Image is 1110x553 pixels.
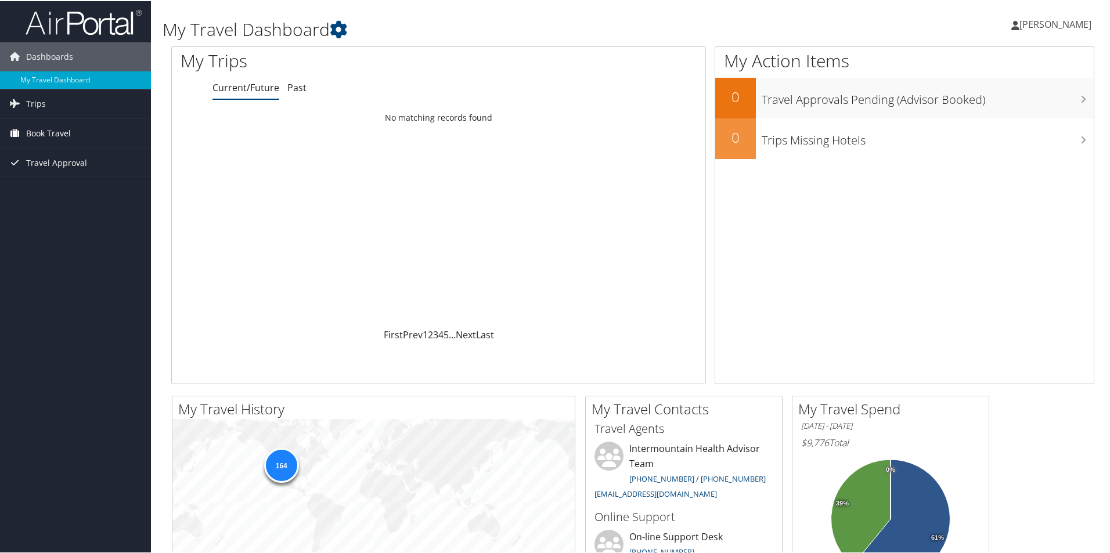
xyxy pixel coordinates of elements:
a: 2 [428,327,433,340]
h3: Trips Missing Hotels [762,125,1094,147]
a: Past [287,80,307,93]
h2: 0 [715,86,756,106]
a: [PERSON_NAME] [1011,6,1103,41]
h1: My Travel Dashboard [163,16,790,41]
a: Prev [403,327,423,340]
h2: My Travel Spend [798,398,989,418]
span: Dashboards [26,41,73,70]
li: Intermountain Health Advisor Team [589,440,779,503]
span: Trips [26,88,46,117]
span: … [449,327,456,340]
a: 4 [438,327,444,340]
span: Book Travel [26,118,71,147]
h3: Online Support [594,508,773,524]
h1: My Trips [181,48,474,72]
h6: Total [801,435,980,448]
span: Travel Approval [26,147,87,176]
a: [PHONE_NUMBER] / [PHONE_NUMBER] [629,472,766,483]
a: 5 [444,327,449,340]
a: 3 [433,327,438,340]
span: $9,776 [801,435,829,448]
h2: My Travel History [178,398,575,418]
a: 0Trips Missing Hotels [715,117,1094,158]
h3: Travel Approvals Pending (Advisor Booked) [762,85,1094,107]
a: 0Travel Approvals Pending (Advisor Booked) [715,77,1094,117]
a: Last [476,327,494,340]
tspan: 0% [886,465,895,472]
h1: My Action Items [715,48,1094,72]
span: [PERSON_NAME] [1019,17,1091,30]
td: No matching records found [172,106,705,127]
a: Current/Future [212,80,279,93]
img: airportal-logo.png [26,8,142,35]
a: 1 [423,327,428,340]
a: First [384,327,403,340]
h2: 0 [715,126,756,146]
tspan: 39% [836,499,849,506]
a: Next [456,327,476,340]
h3: Travel Agents [594,420,773,436]
h2: My Travel Contacts [592,398,782,418]
a: [EMAIL_ADDRESS][DOMAIN_NAME] [594,487,717,498]
h6: [DATE] - [DATE] [801,420,980,431]
tspan: 61% [931,533,944,540]
div: 164 [264,447,298,482]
